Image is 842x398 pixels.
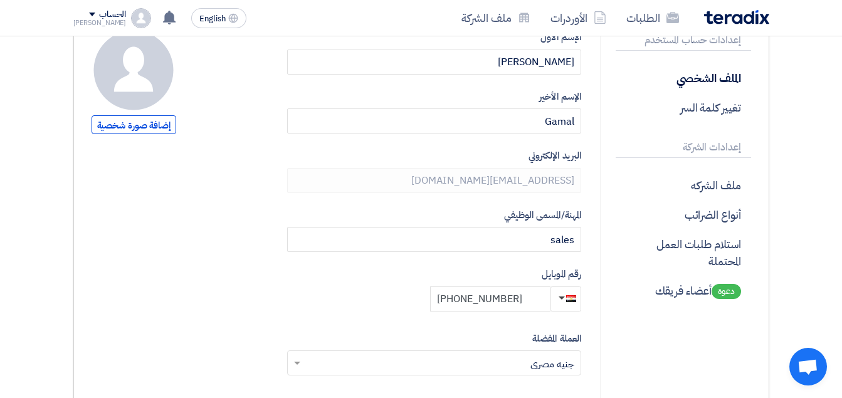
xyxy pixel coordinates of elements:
[704,10,769,24] img: Teradix logo
[540,3,616,33] a: الأوردرات
[712,284,741,299] span: دعوة
[616,3,689,33] a: الطلبات
[616,229,751,276] p: استلام طلبات العمل المحتملة
[287,108,581,134] input: أدخل إسمك الأخير من هنا
[616,170,751,200] p: ملف الشركه
[287,30,581,45] label: الإسم الأول
[73,19,127,26] div: [PERSON_NAME]
[616,30,751,51] p: إعدادات حساب المستخدم
[191,8,246,28] button: English
[99,9,126,20] div: الحساب
[92,115,176,134] span: إضافة صورة شخصية
[287,50,581,75] input: أدخل إسمك الأول
[616,276,751,305] p: أعضاء فريقك
[430,286,550,312] input: أدخل رقم الموبايل
[451,3,540,33] a: ملف الشركة
[131,8,151,28] img: profile_test.png
[789,348,827,385] a: Open chat
[616,63,751,93] p: الملف الشخصي
[616,137,751,158] p: إعدادات الشركة
[287,149,581,163] label: البريد الإلكتروني
[199,14,226,23] span: English
[287,227,581,252] input: أدخل مهنتك هنا
[287,168,581,193] input: أدخل بريدك الإلكتروني
[616,200,751,229] p: أنواع الضرائب
[616,93,751,122] p: تغيير كلمة السر
[287,208,581,223] label: المهنة/المسمى الوظيفي
[287,332,581,346] label: العملة المفضلة
[287,90,581,104] label: الإسم الأخير
[287,267,581,281] label: رقم الموبايل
